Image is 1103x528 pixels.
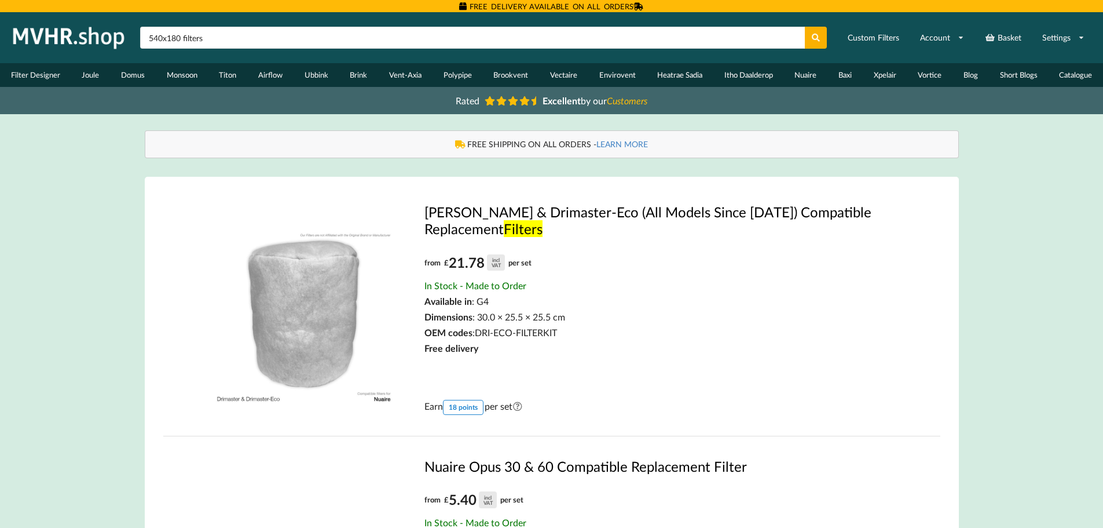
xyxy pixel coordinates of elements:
[713,63,784,87] a: Itho Daalderop
[543,95,581,106] b: Excellent
[433,63,483,87] a: Polypipe
[424,296,472,307] span: Available in
[424,311,472,322] span: Dimensions
[8,23,130,52] img: mvhr.shop.png
[140,27,805,49] input: Search product name or part number...
[827,63,863,87] a: Baxi
[424,203,904,237] a: [PERSON_NAME] & Drimaster-Eco (All Models Since [DATE]) Compatible ReplacementFilters
[448,91,656,110] a: Rated Excellentby ourCustomers
[424,311,904,322] div: : 30.0 × 25.5 × 25.5 cm
[475,327,557,338] span: DRI-ECO-FILTERKIT
[508,258,532,267] span: per set
[863,63,907,87] a: Xpelair
[1048,63,1103,87] a: Catalogue
[607,95,647,106] i: Customers
[247,63,294,87] a: Airflow
[483,500,493,505] div: VAT
[504,220,543,237] mark: Filters
[444,491,497,509] div: 5.40
[424,400,525,415] span: Earn per set
[424,258,441,267] span: from
[424,296,904,307] div: : G4
[543,95,647,106] span: by our
[484,495,492,500] div: incl
[208,63,248,87] a: Titon
[492,263,501,268] div: VAT
[110,63,156,87] a: Domus
[840,27,907,48] a: Custom Filters
[443,400,483,415] div: 18 points
[1035,27,1092,48] a: Settings
[424,327,472,338] span: OEM codes
[456,95,479,106] span: Rated
[444,491,449,509] span: £
[424,458,904,475] a: Nuaire Opus 30 & 60 Compatible Replacement Filter
[424,343,904,354] div: Free delivery
[588,63,647,87] a: Envirovent
[646,63,713,87] a: Heatrae Sadia
[492,257,500,263] div: incl
[539,63,588,87] a: Vectaire
[952,63,989,87] a: Blog
[444,254,449,272] span: £
[784,63,828,87] a: Nuaire
[913,27,972,48] a: Account
[424,495,441,504] span: from
[71,63,111,87] a: Joule
[482,63,539,87] a: Brookvent
[989,63,1049,87] a: Short Blogs
[378,63,433,87] a: Vent-Axia
[199,203,408,413] img: Nuaire_Drimaster.jpg
[907,63,953,87] a: Vortice
[424,517,904,528] div: In Stock - Made to Order
[500,495,523,504] span: per set
[339,63,378,87] a: Brink
[156,63,208,87] a: Monsoon
[424,327,904,338] div: :
[157,139,947,150] div: FREE SHIPPING ON ALL ORDERS -
[444,254,505,272] div: 21.78
[977,27,1029,48] a: Basket
[596,139,648,149] a: LEARN MORE
[424,280,904,291] div: In Stock - Made to Order
[294,63,339,87] a: Ubbink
